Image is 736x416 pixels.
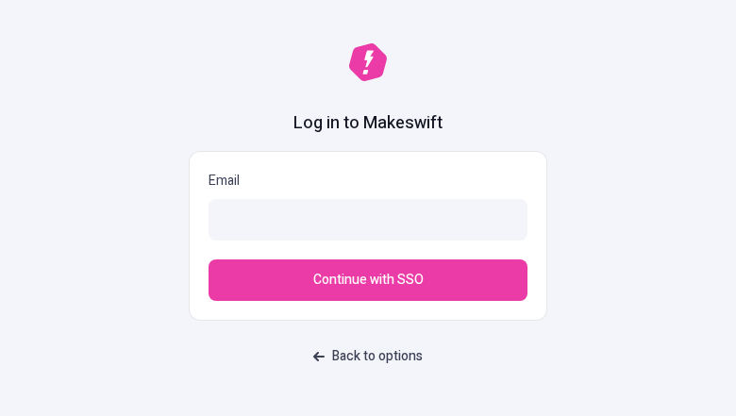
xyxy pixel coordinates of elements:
h1: Log in to Makeswift [293,111,443,136]
input: Email [209,199,527,241]
a: Back to options [302,340,434,374]
span: Continue with SSO [313,270,424,291]
p: Email [209,171,527,191]
button: Continue with SSO [209,259,527,301]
